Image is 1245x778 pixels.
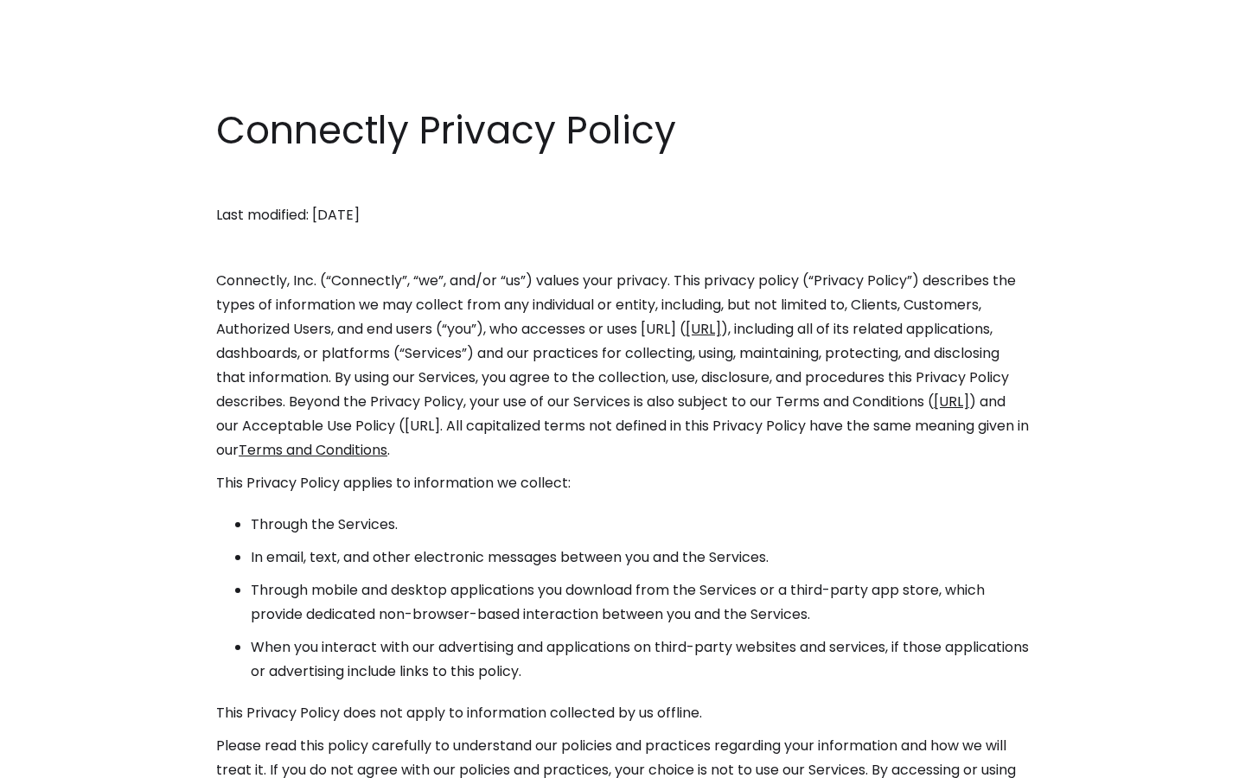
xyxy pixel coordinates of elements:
[686,319,721,339] a: [URL]
[239,440,387,460] a: Terms and Conditions
[17,746,104,772] aside: Language selected: English
[251,578,1029,627] li: Through mobile and desktop applications you download from the Services or a third-party app store...
[216,269,1029,462] p: Connectly, Inc. (“Connectly”, “we”, and/or “us”) values your privacy. This privacy policy (“Priva...
[216,701,1029,725] p: This Privacy Policy does not apply to information collected by us offline.
[934,392,969,411] a: [URL]
[35,748,104,772] ul: Language list
[216,203,1029,227] p: Last modified: [DATE]
[216,170,1029,194] p: ‍
[216,471,1029,495] p: This Privacy Policy applies to information we collect:
[216,104,1029,157] h1: Connectly Privacy Policy
[251,635,1029,684] li: When you interact with our advertising and applications on third-party websites and services, if ...
[251,545,1029,570] li: In email, text, and other electronic messages between you and the Services.
[216,236,1029,260] p: ‍
[251,513,1029,537] li: Through the Services.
